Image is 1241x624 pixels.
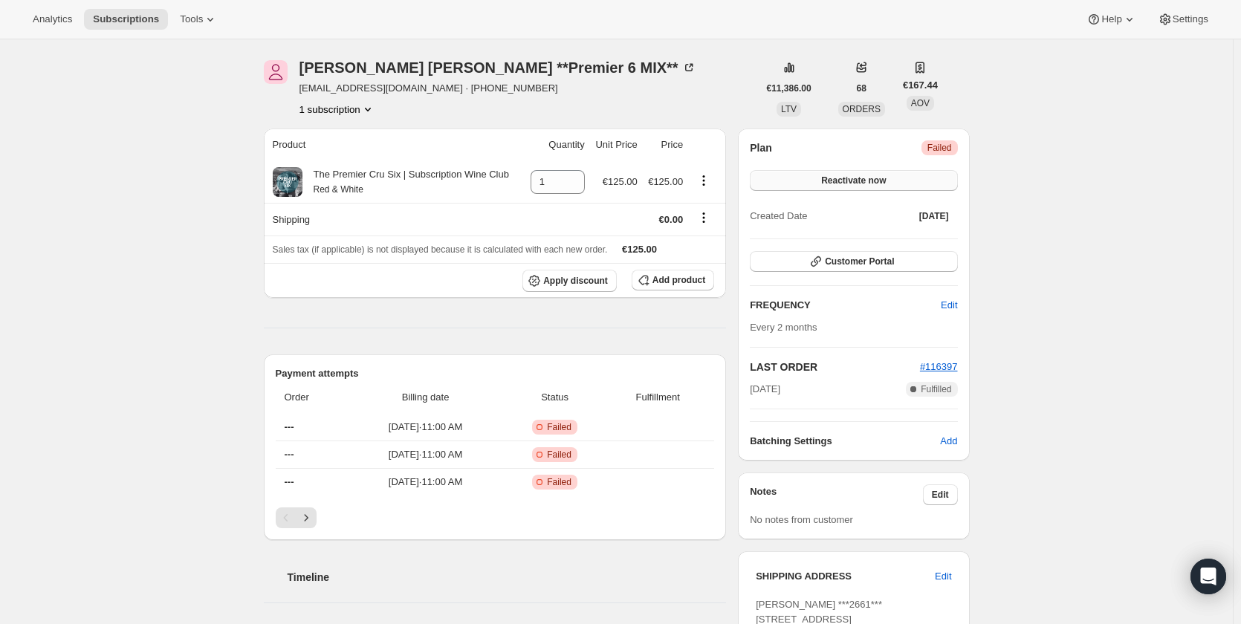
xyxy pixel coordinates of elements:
button: 68 [848,78,875,99]
span: [DATE] · 11:00 AM [351,420,499,435]
button: #116397 [920,360,958,374]
span: Edit [941,298,957,313]
button: Shipping actions [692,209,716,226]
h2: Payment attempts [276,366,715,381]
th: Order [276,381,348,414]
h6: Batching Settings [750,434,940,449]
span: €167.44 [903,78,938,93]
th: Price [642,129,687,161]
span: Customer Portal [825,256,894,267]
button: Product actions [692,172,716,189]
span: Fulfillment [610,390,705,405]
span: €125.00 [648,176,683,187]
span: €125.00 [622,244,657,255]
th: Shipping [264,203,524,235]
span: Add product [652,274,705,286]
span: Edit [935,569,951,584]
span: [DATE] · 11:00 AM [351,447,499,462]
span: Sales tax (if applicable) is not displayed because it is calculated with each new order. [273,244,608,255]
button: Add product [632,270,714,290]
button: Apply discount [522,270,617,292]
span: €0.00 [659,214,684,225]
button: Help [1078,9,1145,30]
span: 68 [857,82,866,94]
h2: Plan [750,140,772,155]
span: [EMAIL_ADDRESS][DOMAIN_NAME] · [PHONE_NUMBER] [299,81,696,96]
span: Subscriptions [93,13,159,25]
div: [PERSON_NAME] [PERSON_NAME] **Premier 6 MIX** [299,60,696,75]
button: Edit [926,565,960,588]
span: --- [285,421,294,432]
button: Product actions [299,102,375,117]
span: Add [940,434,957,449]
span: Failed [547,449,571,461]
span: €11,386.00 [767,82,811,94]
button: Reactivate now [750,170,957,191]
th: Quantity [523,129,589,161]
th: Product [264,129,524,161]
span: Status [508,390,601,405]
span: Help [1101,13,1121,25]
span: Apply discount [543,275,608,287]
button: Customer Portal [750,251,957,272]
button: Tools [171,9,227,30]
span: Edit [932,489,949,501]
span: Settings [1173,13,1208,25]
button: Edit [932,293,966,317]
button: Analytics [24,9,81,30]
a: #116397 [920,361,958,372]
div: The Premier Cru Six | Subscription Wine Club [302,167,509,197]
h2: FREQUENCY [750,298,941,313]
h2: LAST ORDER [750,360,920,374]
button: Settings [1149,9,1217,30]
span: --- [285,449,294,460]
button: [DATE] [910,206,958,227]
img: product img [273,167,302,197]
div: Open Intercom Messenger [1190,559,1226,594]
small: Red & White [314,184,363,195]
span: Failed [927,142,952,154]
button: Subscriptions [84,9,168,30]
span: Created Date [750,209,807,224]
span: No notes from customer [750,514,853,525]
span: Analytics [33,13,72,25]
span: AOV [911,98,930,108]
span: Every 2 months [750,322,817,333]
button: Next [296,507,317,528]
h3: SHIPPING ADDRESS [756,569,935,584]
th: Unit Price [589,129,642,161]
nav: Pagination [276,507,715,528]
span: James Costello **Premier 6 MIX** [264,60,288,84]
span: Tools [180,13,203,25]
span: --- [285,476,294,487]
span: €125.00 [603,176,638,187]
span: Billing date [351,390,499,405]
span: [DATE] [750,382,780,397]
span: Fulfilled [921,383,951,395]
h3: Notes [750,484,923,505]
span: LTV [781,104,797,114]
span: [DATE] [919,210,949,222]
button: Add [931,429,966,453]
span: Failed [547,476,571,488]
button: Edit [923,484,958,505]
button: €11,386.00 [758,78,820,99]
h2: Timeline [288,570,727,585]
span: ORDERS [843,104,881,114]
span: Failed [547,421,571,433]
span: Reactivate now [821,175,886,186]
span: [DATE] · 11:00 AM [351,475,499,490]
